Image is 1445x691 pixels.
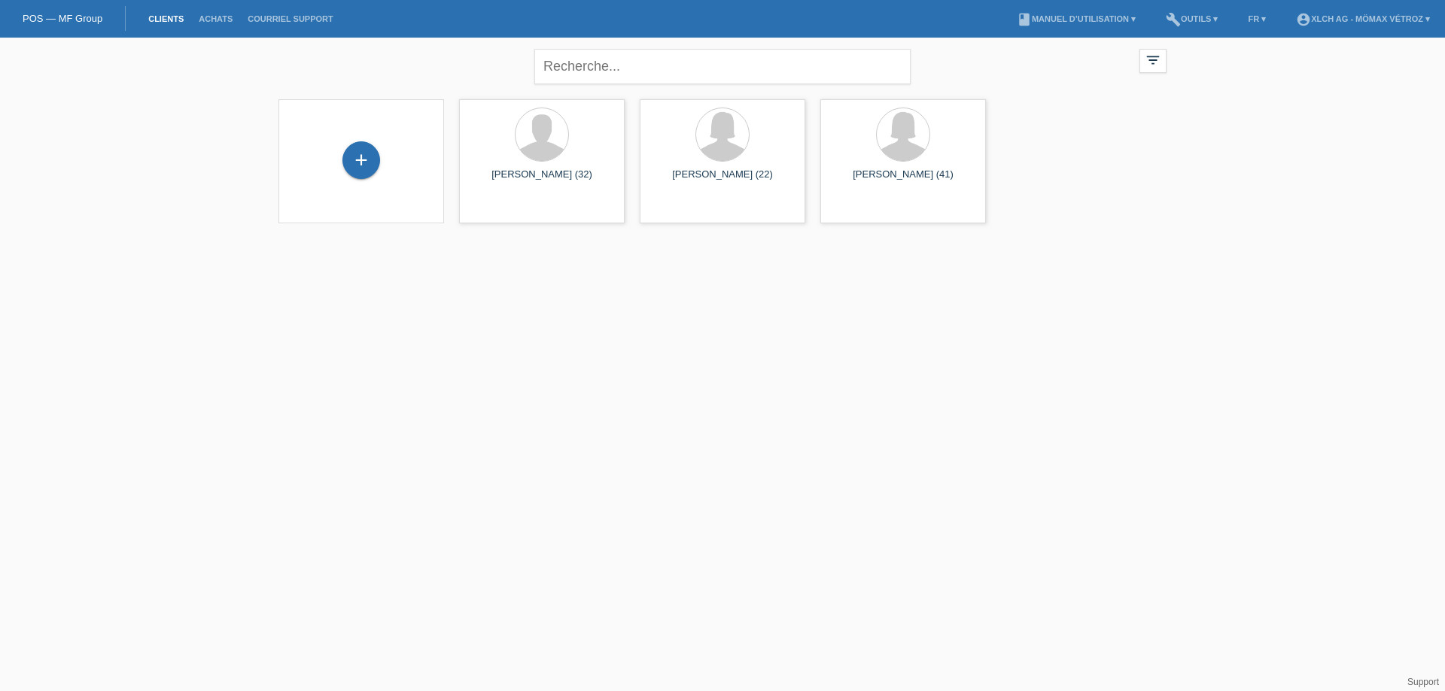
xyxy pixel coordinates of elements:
[1009,14,1143,23] a: bookManuel d’utilisation ▾
[1158,14,1225,23] a: buildOutils ▾
[471,168,613,192] div: [PERSON_NAME] (32)
[1241,14,1274,23] a: FR ▾
[832,168,974,192] div: [PERSON_NAME] (41)
[1145,52,1161,68] i: filter_list
[1166,12,1181,27] i: build
[141,14,191,23] a: Clients
[240,14,340,23] a: Courriel Support
[652,168,793,192] div: [PERSON_NAME] (22)
[534,49,911,84] input: Recherche...
[1407,677,1439,687] a: Support
[191,14,240,23] a: Achats
[1296,12,1311,27] i: account_circle
[1017,12,1032,27] i: book
[23,13,102,24] a: POS — MF Group
[1288,14,1437,23] a: account_circleXLCH AG - Mömax Vétroz ▾
[343,147,379,173] div: Enregistrer le client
